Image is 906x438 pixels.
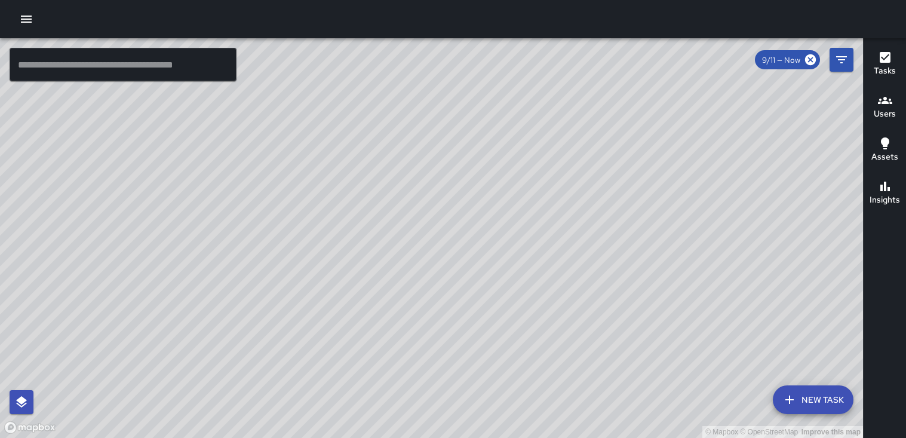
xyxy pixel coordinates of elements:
h6: Users [874,108,896,121]
div: 9/11 — Now [755,50,820,69]
button: Users [864,86,906,129]
button: Assets [864,129,906,172]
button: Filters [830,48,853,72]
h6: Assets [871,151,898,164]
button: Insights [864,172,906,215]
button: Tasks [864,43,906,86]
span: 9/11 — Now [755,55,807,65]
button: New Task [773,385,853,414]
h6: Tasks [874,65,896,78]
h6: Insights [870,194,900,207]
